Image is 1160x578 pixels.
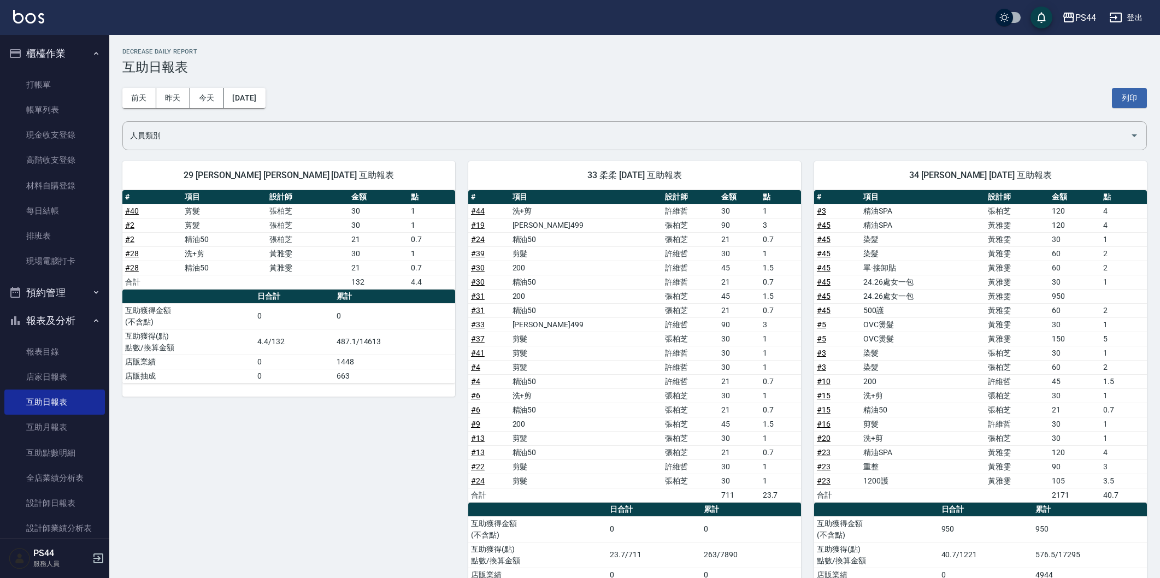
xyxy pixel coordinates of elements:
[861,388,985,403] td: 洗+剪
[662,431,719,445] td: 張柏芝
[760,388,801,403] td: 1
[985,261,1049,275] td: 黃雅雯
[1049,232,1100,246] td: 30
[471,420,480,428] a: #9
[255,369,334,383] td: 0
[182,232,267,246] td: 精油50
[861,289,985,303] td: 24.26處女一包
[719,374,760,388] td: 21
[510,445,662,459] td: 精油50
[985,289,1049,303] td: 黃雅雯
[4,97,105,122] a: 帳單列表
[182,261,267,275] td: 精油50
[719,275,760,289] td: 21
[125,207,139,215] a: #40
[4,440,105,465] a: 互助點數明細
[471,292,485,300] a: #31
[760,246,801,261] td: 1
[985,218,1049,232] td: 黃雅雯
[122,190,182,204] th: #
[1049,246,1100,261] td: 60
[1112,88,1147,108] button: 列印
[122,369,255,383] td: 店販抽成
[1031,7,1052,28] button: save
[817,434,831,443] a: #20
[1100,417,1147,431] td: 1
[985,190,1049,204] th: 設計師
[510,417,662,431] td: 200
[408,246,455,261] td: 1
[719,317,760,332] td: 90
[4,390,105,415] a: 互助日報表
[817,249,831,258] a: #45
[985,232,1049,246] td: 黃雅雯
[719,303,760,317] td: 21
[760,232,801,246] td: 0.7
[349,218,408,232] td: 30
[814,190,1147,503] table: a dense table
[760,332,801,346] td: 1
[662,303,719,317] td: 張柏芝
[267,190,348,204] th: 設計師
[1100,218,1147,232] td: 4
[510,374,662,388] td: 精油50
[125,263,139,272] a: #28
[471,278,485,286] a: #30
[510,360,662,374] td: 剪髮
[719,474,760,488] td: 30
[1049,289,1100,303] td: 950
[267,204,348,218] td: 張柏芝
[122,60,1147,75] h3: 互助日報表
[662,218,719,232] td: 張柏芝
[1058,7,1100,29] button: PS44
[985,303,1049,317] td: 黃雅雯
[985,445,1049,459] td: 黃雅雯
[817,391,831,400] a: #15
[719,190,760,204] th: 金額
[861,360,985,374] td: 染髮
[1126,127,1143,144] button: Open
[719,289,760,303] td: 45
[1100,317,1147,332] td: 1
[662,190,719,204] th: 設計師
[662,204,719,218] td: 許維哲
[662,246,719,261] td: 許維哲
[817,405,831,414] a: #15
[985,403,1049,417] td: 張柏芝
[662,388,719,403] td: 張柏芝
[349,261,408,275] td: 21
[4,339,105,364] a: 報表目錄
[510,246,662,261] td: 剪髮
[122,290,455,384] table: a dense table
[1100,474,1147,488] td: 3.5
[817,278,831,286] a: #45
[1049,459,1100,474] td: 90
[817,320,826,329] a: #5
[760,445,801,459] td: 0.7
[122,355,255,369] td: 店販業績
[4,491,105,516] a: 設計師日報表
[719,246,760,261] td: 30
[760,218,801,232] td: 3
[471,434,485,443] a: #13
[471,476,485,485] a: #24
[760,474,801,488] td: 1
[4,148,105,173] a: 高階收支登錄
[471,349,485,357] a: #41
[468,190,510,204] th: #
[817,221,831,229] a: #45
[1100,374,1147,388] td: 1.5
[1100,459,1147,474] td: 3
[471,462,485,471] a: #22
[136,170,442,181] span: 29 [PERSON_NAME] [PERSON_NAME] [DATE] 互助報表
[510,261,662,275] td: 200
[1100,445,1147,459] td: 4
[662,360,719,374] td: 許維哲
[817,235,831,244] a: #45
[510,317,662,332] td: [PERSON_NAME]499
[4,249,105,274] a: 現場電腦打卡
[1049,417,1100,431] td: 30
[1100,388,1147,403] td: 1
[662,232,719,246] td: 張柏芝
[1049,360,1100,374] td: 60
